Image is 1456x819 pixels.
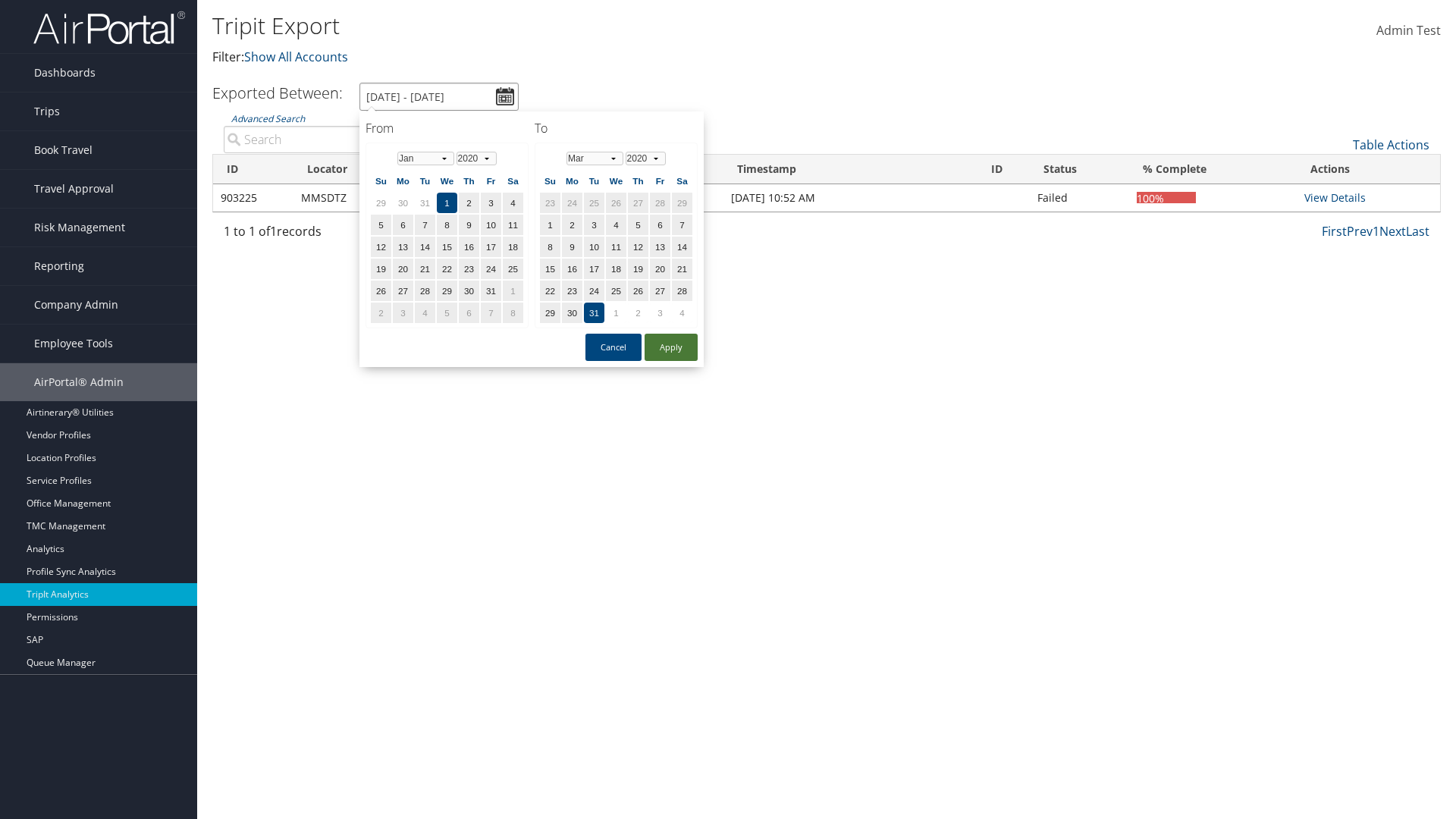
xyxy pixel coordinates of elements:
td: 20 [393,259,413,279]
td: 4 [503,193,523,213]
td: 22 [540,281,560,301]
td: 27 [393,281,413,301]
td: 3 [650,303,670,323]
td: 31 [415,193,435,213]
td: 2 [459,193,479,213]
h3: Exported Between: [212,83,343,103]
div: 1 to 1 of records [224,222,508,248]
a: Admin Test [1376,8,1441,55]
td: 14 [672,237,692,257]
td: 7 [481,303,501,323]
a: View Details [1304,190,1366,205]
th: We [437,171,457,191]
td: 4 [606,215,626,235]
span: Travel Approval [34,170,114,208]
td: 19 [371,259,391,279]
td: 29 [437,281,457,301]
td: 16 [459,237,479,257]
th: Th [628,171,648,191]
p: Filter: [212,48,1031,67]
td: 22 [437,259,457,279]
th: Sa [503,171,523,191]
th: Actions [1297,155,1440,184]
td: 11 [503,215,523,235]
a: Prev [1347,223,1373,240]
th: Tu [415,171,435,191]
td: 21 [415,259,435,279]
td: 903225 [213,184,293,212]
td: 29 [540,303,560,323]
th: Fr [650,171,670,191]
td: 8 [437,215,457,235]
td: 23 [562,281,582,301]
td: 21 [672,259,692,279]
td: 1 [606,303,626,323]
td: 9 [459,215,479,235]
th: Fr [481,171,501,191]
a: 1 [1373,223,1379,240]
td: 30 [393,193,413,213]
td: 12 [371,237,391,257]
td: 26 [606,193,626,213]
h1: Tripit Export [212,10,1031,42]
td: 31 [584,303,604,323]
td: 30 [459,281,479,301]
th: ID: activate to sort column ascending [977,155,1029,184]
td: Failed [1030,184,1130,212]
td: MMSDTZ [293,184,409,212]
td: 17 [584,259,604,279]
span: AirPortal® Admin [34,363,124,401]
img: airportal-logo.png [33,10,185,45]
th: Sa [672,171,692,191]
input: Advanced Search [224,126,508,153]
span: Reporting [34,247,84,285]
td: 8 [503,303,523,323]
td: 29 [672,193,692,213]
td: 31 [481,281,501,301]
td: 15 [540,259,560,279]
td: 3 [481,193,501,213]
span: Admin Test [1376,22,1441,39]
span: Trips [34,93,60,130]
a: Show All Accounts [244,49,348,65]
h4: To [535,120,698,136]
td: 28 [650,193,670,213]
td: 1 [437,193,457,213]
td: 6 [650,215,670,235]
td: 3 [393,303,413,323]
td: 7 [415,215,435,235]
span: Book Travel [34,131,93,169]
td: 15 [437,237,457,257]
td: 19 [628,259,648,279]
td: 26 [371,281,391,301]
td: 24 [584,281,604,301]
td: 28 [672,281,692,301]
a: Last [1406,223,1429,240]
input: [DATE] - [DATE] [359,83,519,111]
a: Next [1379,223,1406,240]
th: Mo [393,171,413,191]
th: Su [540,171,560,191]
td: 5 [371,215,391,235]
th: Th [459,171,479,191]
th: Tu [584,171,604,191]
td: 16 [562,259,582,279]
td: 3 [584,215,604,235]
td: 17 [481,237,501,257]
th: Su [371,171,391,191]
td: 25 [584,193,604,213]
td: 5 [628,215,648,235]
th: We [606,171,626,191]
td: 24 [481,259,501,279]
td: 24 [562,193,582,213]
td: 1 [540,215,560,235]
th: % Complete: activate to sort column ascending [1129,155,1296,184]
td: 9 [562,237,582,257]
td: 18 [503,237,523,257]
span: Dashboards [34,54,96,92]
td: 25 [606,281,626,301]
th: Timestamp: activate to sort column ascending [723,155,977,184]
td: 6 [393,215,413,235]
button: Cancel [585,334,642,361]
td: 7 [672,215,692,235]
